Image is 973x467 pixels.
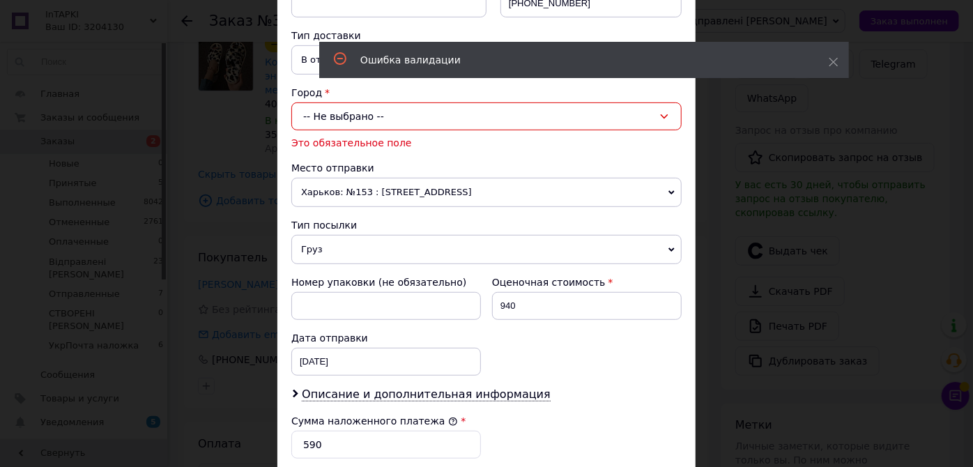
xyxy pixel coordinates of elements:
span: Описание и дополнительная информация [302,388,551,401]
label: Сумма наложенного платежа [291,415,458,427]
span: Тип посылки [291,220,357,231]
div: -- Не выбрано -- [291,102,682,130]
div: Ошибка валидации [360,53,794,67]
span: В отделении [291,45,682,75]
div: Номер упаковки (не обязательно) [291,275,481,289]
div: Город [291,86,682,100]
span: Это обязательное поле [291,137,412,148]
span: Груз [291,235,682,264]
span: Место отправки [291,162,374,174]
span: Тип доставки [291,30,361,41]
span: Харьков: №153 : [STREET_ADDRESS] [291,178,682,207]
div: Оценочная стоимость [492,275,682,289]
div: Дата отправки [291,331,481,345]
